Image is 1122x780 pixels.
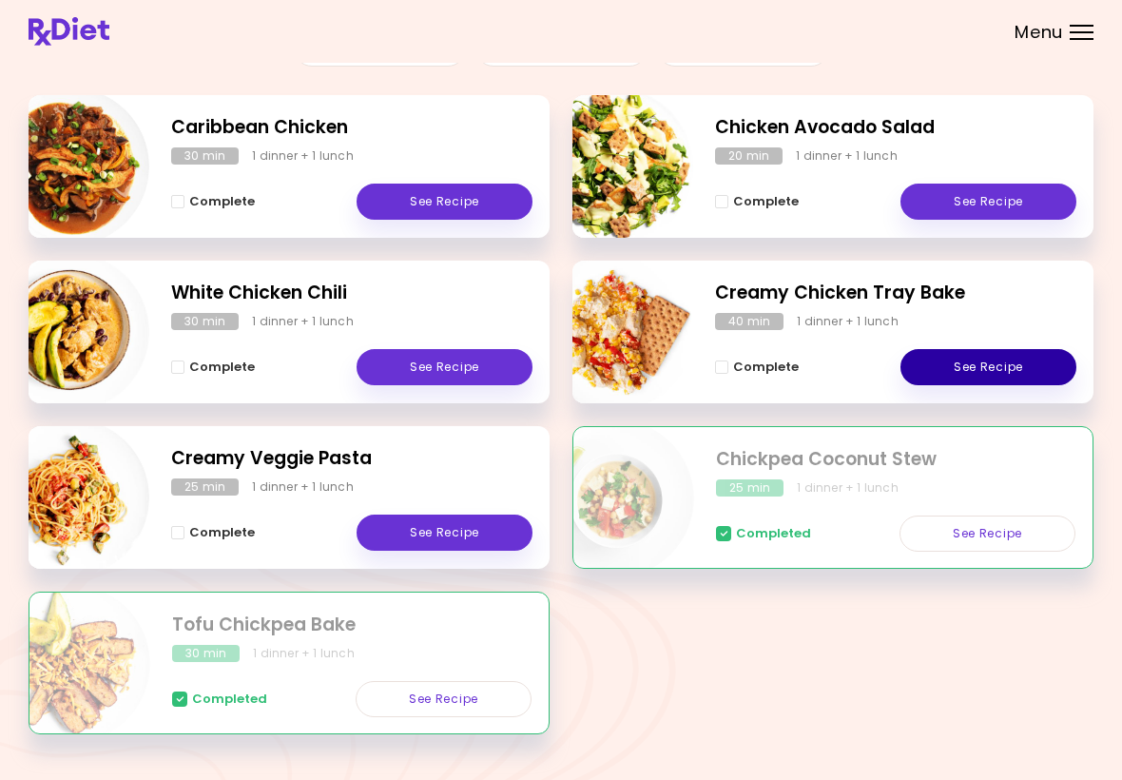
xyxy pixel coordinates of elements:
[715,313,783,330] div: 40 min
[192,692,267,707] span: Completed
[900,349,1076,385] a: See Recipe - Creamy Chicken Tray Bake
[716,446,1075,474] h2: Chickpea Coconut Stew
[733,360,799,375] span: Complete
[357,349,532,385] a: See Recipe - White Chicken Chili
[171,280,532,307] h2: White Chicken Chili
[252,478,354,496] div: 1 dinner + 1 lunch
[535,253,693,411] img: Info - Creamy Chicken Tray Bake
[715,356,799,379] button: Complete - Creamy Chicken Tray Bake
[29,17,109,46] img: RxDiet
[900,516,1075,552] a: See Recipe - Chickpea Coconut Stew
[736,526,811,541] span: Completed
[172,612,532,639] h2: Tofu Chickpea Bake
[171,147,239,165] div: 30 min
[252,147,354,165] div: 1 dinner + 1 lunch
[536,419,694,577] img: Info - Chickpea Coconut Stew
[356,681,532,717] a: See Recipe - Tofu Chickpea Bake
[900,184,1076,220] a: See Recipe - Chicken Avocado Salad
[357,515,532,551] a: See Recipe - Creamy Veggie Pasta
[189,360,255,375] span: Complete
[797,479,899,497] div: 1 dinner + 1 lunch
[715,147,783,165] div: 20 min
[252,313,354,330] div: 1 dinner + 1 lunch
[357,184,532,220] a: See Recipe - Caribbean Chicken
[796,147,898,165] div: 1 dinner + 1 lunch
[716,479,783,497] div: 25 min
[171,313,239,330] div: 30 min
[715,114,1076,142] h2: Chicken Avocado Salad
[171,356,255,379] button: Complete - White Chicken Chili
[171,478,239,496] div: 25 min
[733,194,799,209] span: Complete
[797,313,899,330] div: 1 dinner + 1 lunch
[715,190,799,213] button: Complete - Chicken Avocado Salad
[535,88,693,245] img: Info - Chicken Avocado Salad
[1015,24,1063,41] span: Menu
[172,645,240,662] div: 30 min
[253,645,355,662] div: 1 dinner + 1 lunch
[189,525,255,540] span: Complete
[171,114,532,142] h2: Caribbean Chicken
[171,445,532,473] h2: Creamy Veggie Pasta
[189,194,255,209] span: Complete
[715,280,1076,307] h2: Creamy Chicken Tray Bake
[171,190,255,213] button: Complete - Caribbean Chicken
[171,521,255,544] button: Complete - Creamy Veggie Pasta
